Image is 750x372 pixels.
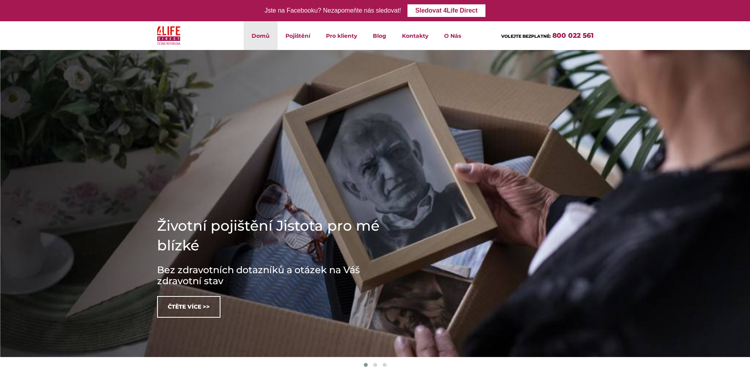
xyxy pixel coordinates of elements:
a: 800 022 561 [552,31,594,39]
a: Čtěte více >> [157,296,220,318]
a: Sledovat 4Life Direct [407,4,485,17]
a: Domů [244,21,278,50]
h1: Životní pojištění Jistota pro mé blízké [157,216,393,255]
a: Kontakty [394,21,436,50]
a: Blog [365,21,394,50]
span: VOLEJTE BEZPLATNĚ: [501,33,551,39]
h3: Bez zdravotních dotazníků a otázek na Váš zdravotní stav [157,265,393,287]
img: 4Life Direct Česká republika logo [157,24,181,47]
div: Jste na Facebooku? Nezapomeňte nás sledovat! [265,5,401,17]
